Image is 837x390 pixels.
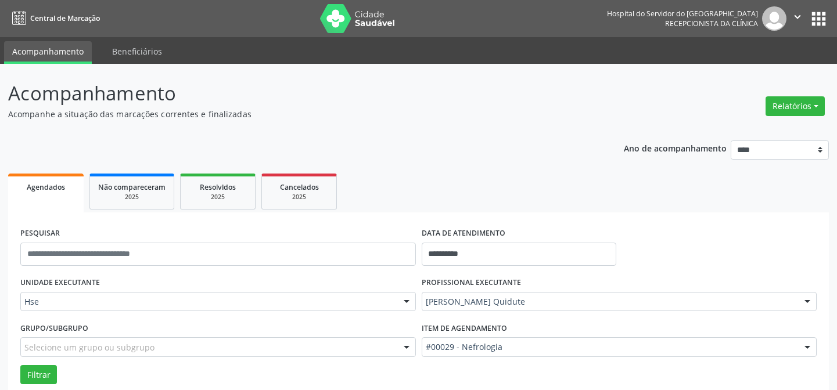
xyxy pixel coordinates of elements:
[426,296,793,308] span: [PERSON_NAME] Quidute
[104,41,170,62] a: Beneficiários
[270,193,328,201] div: 2025
[20,319,88,337] label: Grupo/Subgrupo
[422,274,521,292] label: PROFISSIONAL EXECUTANTE
[30,13,100,23] span: Central de Marcação
[27,182,65,192] span: Agendados
[20,365,57,385] button: Filtrar
[8,9,100,28] a: Central de Marcação
[624,140,727,155] p: Ano de acompanhamento
[422,225,505,243] label: DATA DE ATENDIMENTO
[809,9,829,29] button: apps
[791,10,804,23] i: 
[98,193,166,201] div: 2025
[24,296,392,308] span: Hse
[189,193,247,201] div: 2025
[426,341,793,353] span: #00029 - Nefrologia
[280,182,319,192] span: Cancelados
[8,108,583,120] p: Acompanhe a situação das marcações correntes e finalizadas
[4,41,92,64] a: Acompanhamento
[422,319,507,337] label: Item de agendamento
[607,9,758,19] div: Hospital do Servidor do [GEOGRAPHIC_DATA]
[766,96,825,116] button: Relatórios
[762,6,786,31] img: img
[665,19,758,28] span: Recepcionista da clínica
[786,6,809,31] button: 
[98,182,166,192] span: Não compareceram
[20,225,60,243] label: PESQUISAR
[200,182,236,192] span: Resolvidos
[8,79,583,108] p: Acompanhamento
[20,274,100,292] label: UNIDADE EXECUTANTE
[24,341,155,353] span: Selecione um grupo ou subgrupo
